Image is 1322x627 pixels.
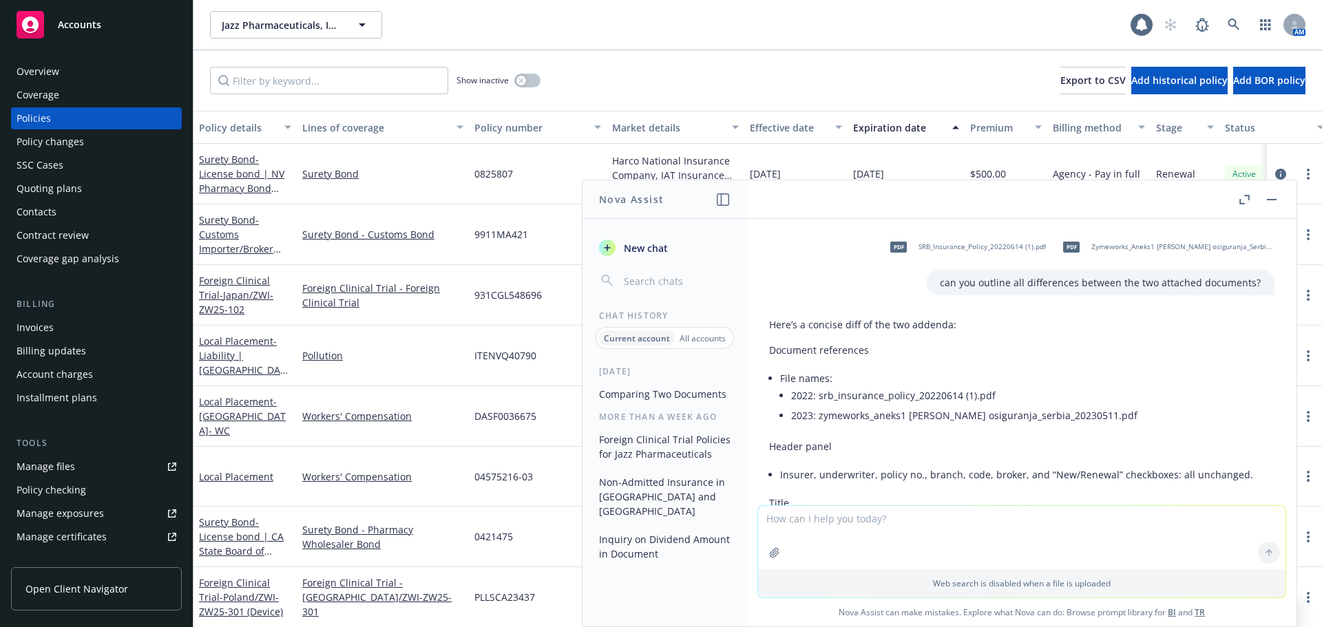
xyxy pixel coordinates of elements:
[11,387,182,409] a: Installment plans
[780,368,1274,428] li: File names:
[199,213,273,270] a: Surety Bond
[193,111,297,144] button: Policy details
[474,348,536,363] span: ITENVQ40790
[970,120,1027,135] div: Premium
[11,502,182,524] a: Manage exposures
[11,107,182,129] a: Policies
[17,201,56,223] div: Contacts
[1195,606,1205,618] a: TR
[853,167,884,181] span: [DATE]
[17,549,86,571] div: Manage claims
[612,120,724,135] div: Market details
[1300,166,1316,182] a: more
[199,591,283,618] span: - Poland/ZWI-ZW25-301 (Device)
[1300,226,1316,243] a: more
[1225,120,1309,135] div: Status
[11,61,182,83] a: Overview
[583,365,747,377] div: [DATE]
[1233,74,1305,87] span: Add BOR policy
[11,363,182,385] a: Account charges
[58,19,101,30] span: Accounts
[25,582,128,596] span: Open Client Navigator
[11,549,182,571] a: Manage claims
[17,178,82,200] div: Quoting plans
[1272,166,1289,182] a: circleInformation
[881,230,1049,264] div: pdfSRB_Insurance_Policy_20220614 (1).pdf
[199,576,283,618] a: Foreign Clinical Trial
[222,18,341,32] span: Jazz Pharmaceuticals, Inc.
[302,167,463,181] a: Surety Bond
[1168,606,1176,618] a: BI
[457,74,509,86] span: Show inactive
[919,242,1046,251] span: SRB_Insurance_Policy_20220614 (1).pdf
[791,385,1274,405] li: 2022: srb_insurance_policy_20220614 (1).pdf
[1230,168,1258,180] span: Active
[302,409,463,423] a: Workers' Compensation
[599,192,664,206] h1: Nova Assist
[17,248,119,270] div: Coverage gap analysis
[1220,11,1248,39] a: Search
[1300,408,1316,425] a: more
[11,201,182,223] a: Contacts
[1300,287,1316,304] a: more
[1233,67,1305,94] button: Add BOR policy
[780,465,1274,485] li: Insurer, underwriter, policy no., branch, code, broker, and “New/Renewal” checkboxes: all unchanged.
[11,317,182,339] a: Invoices
[474,469,533,484] span: 04575216-03
[17,224,89,246] div: Contract review
[11,479,182,501] a: Policy checking
[17,479,86,501] div: Policy checking
[17,456,75,478] div: Manage files
[474,409,536,423] span: DASF0036675
[474,167,513,181] span: 0825807
[1156,167,1195,181] span: Renewal
[594,383,736,405] button: Comparing Two Documents
[594,528,736,565] button: Inquiry on Dividend Amount in Document
[199,288,273,316] span: - Japan/ZWI-ZW25-102
[474,288,542,302] span: 931CGL548696
[848,111,965,144] button: Expiration date
[469,111,607,144] button: Policy number
[766,577,1277,589] p: Web search is disabled when a file is uploaded
[302,575,463,619] a: Foreign Clinical Trial - [GEOGRAPHIC_DATA]/ZWI-ZW25-301
[302,227,463,242] a: Surety Bond - Customs Bond
[11,154,182,176] a: SSC Cases
[1060,74,1126,87] span: Export to CSV
[210,67,448,94] input: Filter by keyword...
[1060,67,1126,94] button: Export to CSV
[302,120,448,135] div: Lines of coverage
[621,241,668,255] span: New chat
[583,310,747,321] div: Chat History
[11,526,182,548] a: Manage certificates
[11,224,182,246] a: Contract review
[621,271,731,290] input: Search chats
[1252,11,1279,39] a: Switch app
[17,387,97,409] div: Installment plans
[17,502,104,524] div: Manage exposures
[11,340,182,362] a: Billing updates
[1300,589,1316,606] a: more
[302,348,463,363] a: Pollution
[1047,111,1151,144] button: Billing method
[474,529,513,544] span: 0421475
[1091,242,1272,251] span: Zymeworks_Aneks1 [PERSON_NAME] osiguranja_Serbia_20230511.pdf
[1054,230,1274,264] div: pdfZymeworks_Aneks1 [PERSON_NAME] osiguranja_Serbia_20230511.pdf
[594,235,736,260] button: New chat
[210,11,382,39] button: Jazz Pharmaceuticals, Inc.
[199,334,288,405] span: - Liability | [GEOGRAPHIC_DATA]/Villa Guardia Pollution
[607,111,744,144] button: Market details
[11,436,182,450] div: Tools
[594,428,736,465] button: Foreign Clinical Trial Policies for Jazz Pharmaceuticals
[17,363,93,385] div: Account charges
[474,120,586,135] div: Policy number
[474,590,535,604] span: PLLSCA23437
[199,516,284,572] a: Surety Bond
[199,153,284,209] a: Surety Bond
[753,598,1291,626] span: Nova Assist can make mistakes. Explore what Nova can do: Browse prompt library for and
[1053,120,1130,135] div: Billing method
[965,111,1047,144] button: Premium
[11,248,182,270] a: Coverage gap analysis
[17,61,59,83] div: Overview
[199,120,276,135] div: Policy details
